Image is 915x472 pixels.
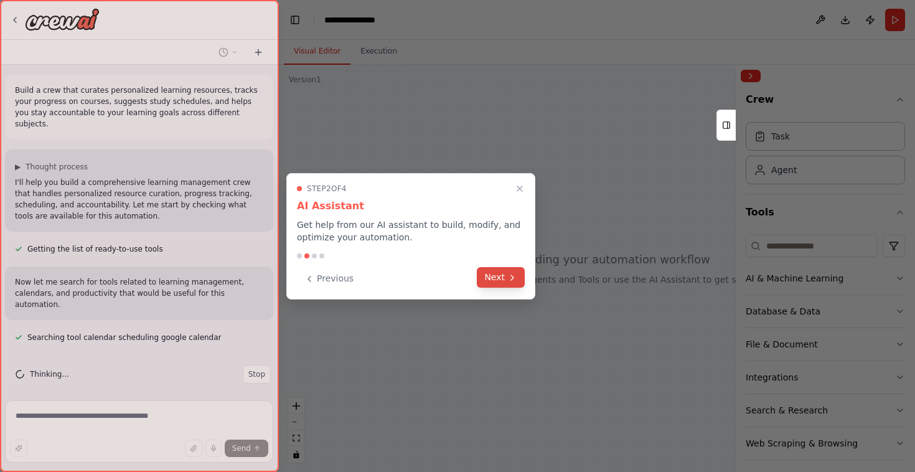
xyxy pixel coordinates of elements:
[297,199,525,214] h3: AI Assistant
[297,219,525,243] p: Get help from our AI assistant to build, modify, and optimize your automation.
[307,184,347,194] span: Step 2 of 4
[512,181,527,196] button: Close walkthrough
[477,267,525,288] button: Next
[297,268,361,289] button: Previous
[286,11,304,29] button: Hide left sidebar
